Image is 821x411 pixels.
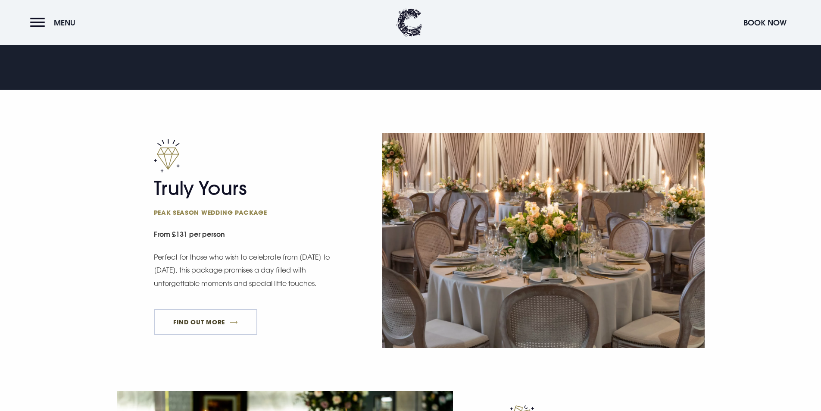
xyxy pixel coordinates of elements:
h2: Truly Yours [154,177,322,216]
span: Peak season wedding package [154,208,322,216]
img: Clandeboye Lodge [396,9,422,37]
img: Diamond value icon [154,139,180,173]
button: Menu [30,13,80,32]
img: Wedding reception at a Wedding Venue Northern Ireland [382,133,705,348]
span: Menu [54,18,75,28]
small: From £131 per person [154,226,334,245]
button: Book Now [739,13,791,32]
p: Perfect for those who wish to celebrate from [DATE] to [DATE], this package promises a day filled... [154,251,331,290]
a: FIND OUT MORE [154,309,258,335]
